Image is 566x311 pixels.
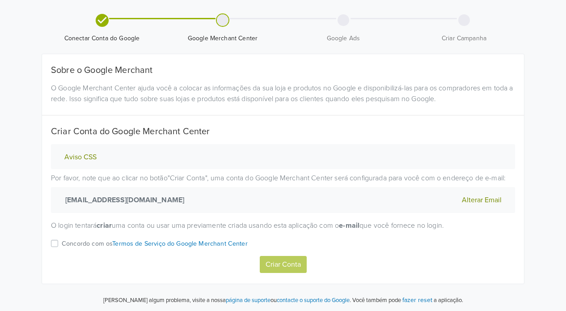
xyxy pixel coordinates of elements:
[51,220,515,231] p: O login tentará uma conta ou usar uma previamente criada usando esta aplicação com o que você for...
[407,34,521,43] span: Criar Campanha
[51,173,515,213] p: Por favor, note que ao clicar no botão " Criar Conta " , uma conta do Google Merchant Center será...
[62,195,184,205] strong: [EMAIL_ADDRESS][DOMAIN_NAME]
[166,34,279,43] span: Google Merchant Center
[97,221,112,230] strong: criar
[62,153,99,162] button: Aviso CSS
[112,240,247,247] a: Termos de Serviço do Google Merchant Center
[226,297,270,304] a: página de suporte
[103,296,351,305] p: [PERSON_NAME] algum problema, visite a nossa ou .
[51,126,515,137] h5: Criar Conta do Google Merchant Center
[51,65,515,76] h5: Sobre o Google Merchant
[287,34,400,43] span: Google Ads
[459,194,504,206] button: Alterar Email
[339,221,359,230] strong: e-mail
[351,295,463,305] p: Você também pode a aplicação.
[277,297,350,304] a: contacte o suporte do Google
[45,34,159,43] span: Conectar Conta do Google
[44,83,522,104] div: O Google Merchant Center ajuda você a colocar as informações da sua loja e produtos no Google e d...
[402,295,432,305] button: fazer reset
[62,239,248,249] p: Concordo com os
